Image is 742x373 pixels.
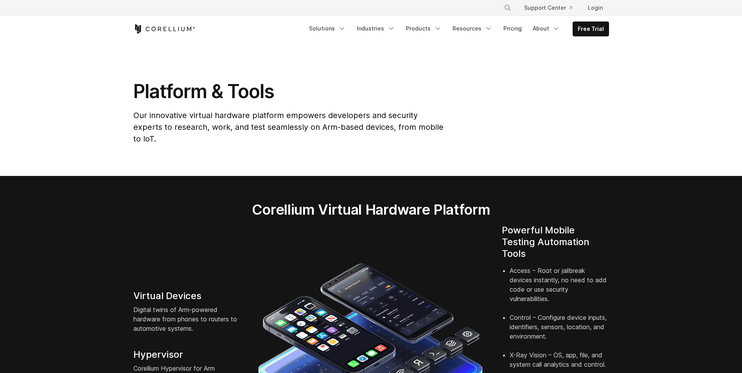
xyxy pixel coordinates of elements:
[499,22,526,36] a: Pricing
[510,266,609,313] li: Access – Root or jailbreak devices instantly, no need to add code or use security vulnerabilities.
[304,22,609,36] div: Navigation Menu
[528,22,565,36] a: About
[133,349,241,360] h4: Hypervisor
[401,22,446,36] a: Products
[133,290,241,302] h4: Virtual Devices
[133,111,444,143] span: Our innovative virtual hardware platform empowers developers and security experts to research, wo...
[304,22,350,36] a: Solutions
[501,1,515,15] button: Search
[518,1,579,15] a: Support Center
[133,24,196,34] a: Corellium Home
[510,313,609,350] li: Control – Configure device inputs, identifiers, sensors, location, and environment.
[582,1,609,15] a: Login
[352,22,400,36] a: Industries
[502,224,609,260] h4: Powerful Mobile Testing Automation Tools
[448,22,497,36] a: Resources
[133,305,241,333] p: Digital twins of Arm-powered hardware from phones to routers to automotive systems.
[215,201,527,218] h2: Corellium Virtual Hardware Platform
[133,80,445,103] h1: Platform & Tools
[494,1,609,15] div: Navigation Menu
[573,22,609,36] a: Free Trial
